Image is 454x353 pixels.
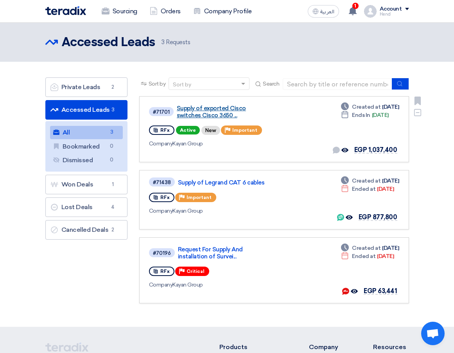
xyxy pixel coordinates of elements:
span: Ended at [352,185,375,193]
div: [DATE] [341,177,399,185]
span: Ends In [352,111,370,119]
span: RFx [160,195,170,200]
span: 3 [107,128,117,136]
span: Critical [187,269,205,274]
span: Important [232,127,257,133]
a: All [50,126,123,139]
span: العربية [320,9,334,14]
div: Open chat [421,322,445,345]
span: Sort by [149,80,166,88]
div: #71701 [153,109,170,115]
span: Company [149,281,173,288]
span: 3 [108,106,118,114]
a: Dismissed [50,154,123,167]
button: العربية [308,5,339,18]
li: Products [219,342,285,352]
span: EGP 877,800 [359,213,397,221]
div: Account [380,6,402,13]
span: Created at [352,244,380,252]
span: 1 [108,181,118,188]
a: Private Leads2 [45,77,127,97]
div: Hend [380,12,409,16]
a: Request For Supply And installation of Survei... [178,246,272,260]
div: Sort by [173,81,191,89]
img: Teradix logo [45,6,86,15]
div: New [201,126,220,135]
span: Active [176,126,200,134]
a: Won Deals1 [45,175,127,194]
span: RFx [160,269,170,274]
span: 2 [108,83,118,91]
li: Resources [373,342,409,352]
div: Kayan Group [149,281,273,289]
span: Company [149,208,173,214]
span: 0 [107,156,117,164]
span: Company [149,140,173,147]
a: Bookmarked [50,140,123,153]
div: [DATE] [341,111,389,119]
span: EGP 1,037,400 [354,146,397,154]
a: Sourcing [95,3,144,20]
span: EGP 63,441 [364,287,397,295]
img: profile_test.png [364,5,377,18]
a: Orders [144,3,187,20]
span: 0 [107,142,117,151]
a: Supply of exported Cisco switches Cisco 3650 ... [177,105,271,119]
a: Lost Deals4 [45,197,127,217]
span: Created at [352,103,380,111]
a: Accessed Leads3 [45,100,127,120]
span: Important [187,195,212,200]
div: #71438 [153,180,171,185]
div: Kayan Group [149,207,273,215]
a: Supply of Legrand CAT 6 cables [178,179,272,186]
span: 1 [352,3,359,9]
a: Cancelled Deals2 [45,220,127,240]
div: [DATE] [341,244,399,252]
div: Kayan Group [149,140,272,148]
div: [DATE] [341,103,399,111]
div: [DATE] [341,252,394,260]
div: [DATE] [341,185,394,193]
div: #70196 [153,251,171,256]
span: Ended at [352,252,375,260]
input: Search by title or reference number [283,78,392,90]
span: RFx [160,127,170,133]
span: 3 [162,39,165,46]
span: Requests [162,38,190,47]
span: Created at [352,177,380,185]
a: Company Profile [187,3,258,20]
h2: Accessed Leads [62,35,155,50]
span: Search [263,80,279,88]
span: 2 [108,226,118,234]
span: 4 [108,203,118,211]
li: Company [309,342,350,352]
